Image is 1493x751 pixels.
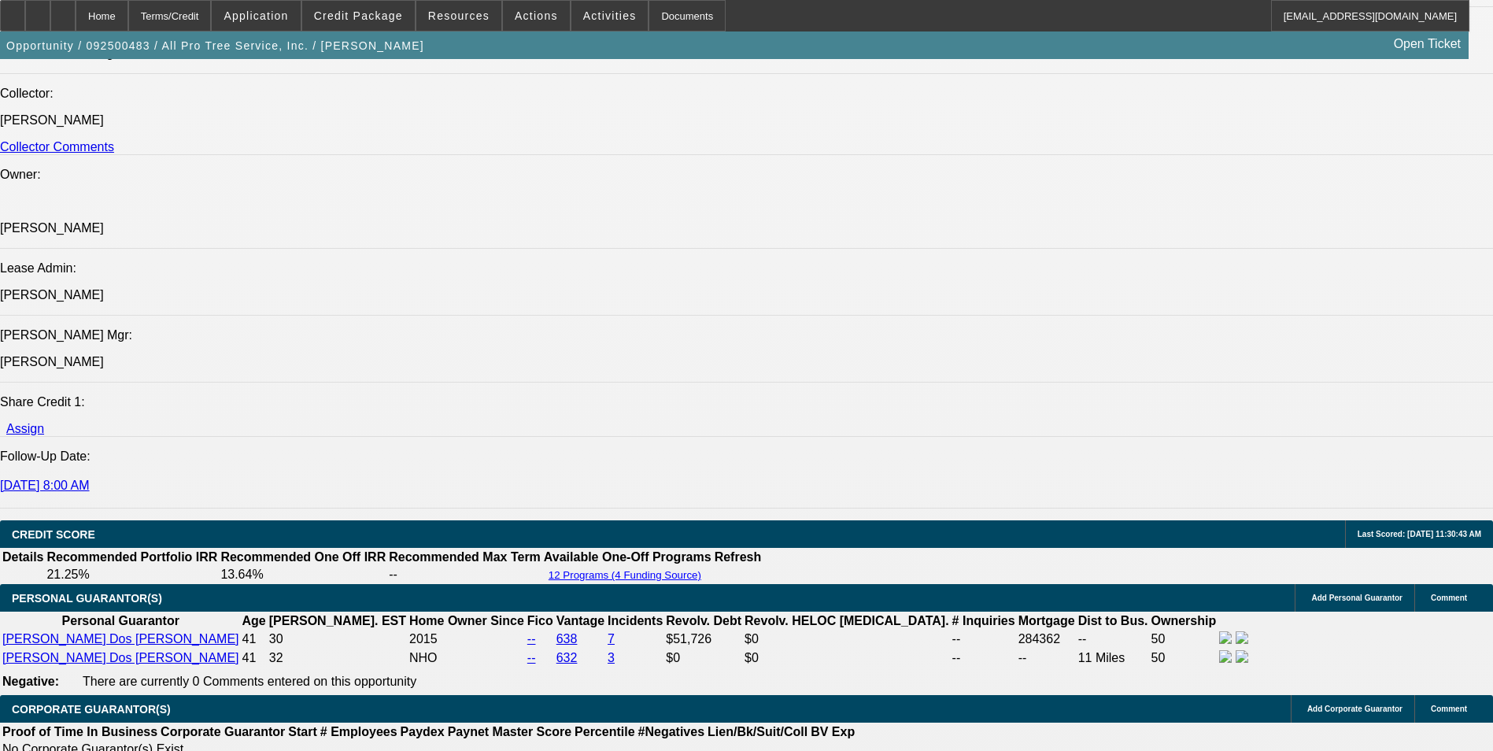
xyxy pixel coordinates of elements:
[527,614,553,627] b: Fico
[527,651,536,664] a: --
[409,632,438,646] span: 2015
[1151,649,1218,667] td: 50
[556,614,604,627] b: Vantage
[714,549,763,565] th: Refresh
[409,614,524,627] b: Home Owner Since
[1077,649,1149,667] td: 11 Miles
[952,631,1016,648] td: --
[224,9,288,22] span: Application
[1151,631,1218,648] td: 50
[242,649,267,667] td: 41
[2,724,158,740] th: Proof of Time In Business
[1311,594,1402,602] span: Add Personal Guarantor
[388,549,541,565] th: Recommended Max Term
[1018,631,1076,648] td: 284362
[220,567,386,583] td: 13.64%
[745,614,949,627] b: Revolv. HELOC [MEDICAL_DATA].
[46,567,218,583] td: 21.25%
[1219,650,1232,663] img: facebook-icon.png
[314,9,403,22] span: Credit Package
[12,528,95,541] span: CREDIT SCORE
[302,1,415,31] button: Credit Package
[12,703,171,716] span: CORPORATE GUARANTOR(S)
[62,614,179,627] b: Personal Guarantor
[952,614,1015,627] b: # Inquiries
[46,549,218,565] th: Recommended Portfolio IRR
[1358,530,1481,538] span: Last Scored: [DATE] 11:30:43 AM
[708,725,807,738] b: Lien/Bk/Suit/Coll
[544,568,706,582] button: 12 Programs (4 Funding Source)
[12,592,162,605] span: PERSONAL GUARANTOR(S)
[212,1,300,31] button: Application
[583,9,637,22] span: Activities
[2,632,239,646] a: [PERSON_NAME] Dos [PERSON_NAME]
[408,649,525,667] td: NHO
[268,649,407,667] td: 32
[320,725,397,738] b: # Employees
[269,614,406,627] b: [PERSON_NAME]. EST
[666,614,741,627] b: Revolv. Debt
[388,567,541,583] td: --
[638,725,705,738] b: #Negatives
[556,651,578,664] a: 632
[515,9,558,22] span: Actions
[608,632,615,646] a: 7
[1151,614,1217,627] b: Ownership
[543,549,712,565] th: Available One-Off Programs
[503,1,570,31] button: Actions
[527,632,536,646] a: --
[744,649,950,667] td: $0
[608,651,615,664] a: 3
[448,725,571,738] b: Paynet Master Score
[1018,649,1076,667] td: --
[811,725,855,738] b: BV Exp
[556,632,578,646] a: 638
[1219,631,1232,644] img: facebook-icon.png
[2,651,239,664] a: [PERSON_NAME] Dos [PERSON_NAME]
[608,614,663,627] b: Incidents
[6,39,424,52] span: Opportunity / 092500483 / All Pro Tree Service, Inc. / [PERSON_NAME]
[575,725,634,738] b: Percentile
[1431,705,1467,713] span: Comment
[1078,614,1148,627] b: Dist to Bus.
[665,649,742,667] td: $0
[1431,594,1467,602] span: Comment
[416,1,501,31] button: Resources
[665,631,742,648] td: $51,726
[242,614,266,627] b: Age
[1018,614,1075,627] b: Mortgage
[744,631,950,648] td: $0
[1077,631,1149,648] td: --
[288,725,316,738] b: Start
[1388,31,1467,57] a: Open Ticket
[571,1,649,31] button: Activities
[1236,650,1248,663] img: linkedin-icon.png
[2,549,44,565] th: Details
[2,675,59,688] b: Negative:
[242,631,267,648] td: 41
[268,631,407,648] td: 30
[952,649,1016,667] td: --
[1307,705,1402,713] span: Add Corporate Guarantor
[6,422,44,435] a: Assign
[1236,631,1248,644] img: linkedin-icon.png
[220,549,386,565] th: Recommended One Off IRR
[83,675,416,688] span: There are currently 0 Comments entered on this opportunity
[161,725,285,738] b: Corporate Guarantor
[428,9,490,22] span: Resources
[401,725,445,738] b: Paydex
